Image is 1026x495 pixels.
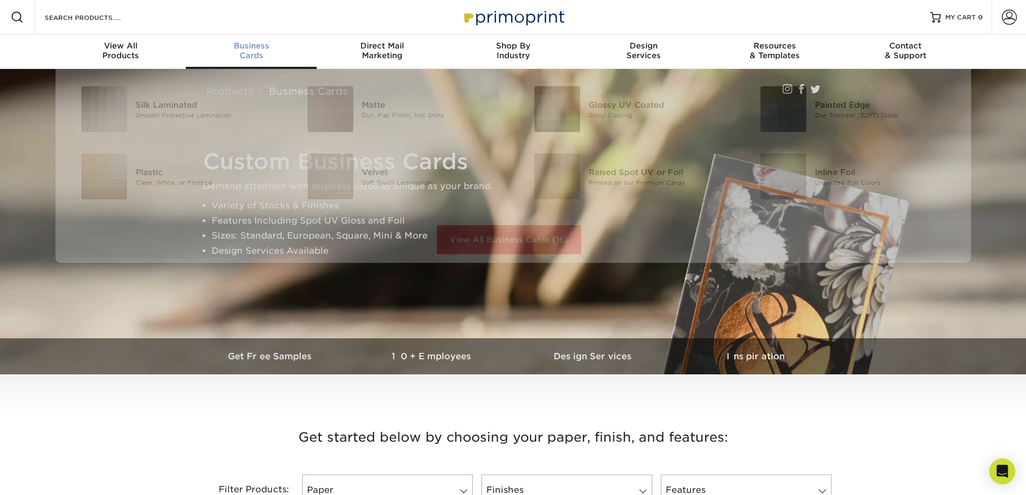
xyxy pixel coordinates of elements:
[760,154,806,199] img: Inline Foil Business Cards
[815,99,958,110] div: Painted Edge
[81,154,127,199] img: Plastic Business Cards
[589,110,731,120] div: Shiny Coating
[55,41,186,60] div: Products
[55,41,186,51] span: View All
[198,413,828,462] h3: Get started below by choosing your paper, finish, and features:
[308,86,353,132] img: Matte Business Cards
[448,34,578,69] a: Shop ByIndustry
[709,41,840,60] div: & Templates
[186,34,317,69] a: BusinessCards
[840,41,971,51] span: Contact
[521,82,732,136] a: Glossy UV Coated Business Cards Glossy UV Coated Shiny Coating
[186,41,317,60] div: Cards
[448,41,578,60] div: Industry
[448,41,578,51] span: Shop By
[362,166,505,178] div: Velvet
[589,166,731,178] div: Raised Spot UV or Foil
[578,41,709,51] span: Design
[317,41,448,60] div: Marketing
[840,34,971,69] a: Contact& Support
[68,82,279,136] a: Silk Laminated Business Cards Silk Laminated Smooth Protective Lamination
[81,86,127,132] img: Silk Laminated Business Cards
[459,5,567,29] img: Primoprint
[578,41,709,60] div: Services
[815,110,958,120] div: Our Thickest (32PT) Stock
[840,41,971,60] div: & Support
[521,149,732,204] a: Raised Spot UV or Foil Business Cards Raised Spot UV or Foil Printed on our Premium Cards
[978,13,983,21] span: 0
[136,110,278,120] div: Smooth Protective Lamination
[589,178,731,187] div: Printed on our Premium Cards
[534,154,580,199] img: Raised Spot UV or Foil Business Cards
[534,86,580,132] img: Glossy UV Coated Business Cards
[136,178,278,187] div: Clear, White, or Frosted
[709,34,840,69] a: Resources& Templates
[136,166,278,178] div: Plastic
[55,34,186,69] a: View AllProducts
[295,149,505,204] a: Velvet Business Cards Velvet Soft Touch Lamination
[317,34,448,69] a: Direct MailMarketing
[317,41,448,51] span: Direct Mail
[760,86,806,132] img: Painted Edge Business Cards
[186,41,317,51] span: Business
[362,110,505,120] div: Dull, Flat Finish, Not Shiny
[989,458,1015,484] div: Open Intercom Messenger
[815,178,958,187] div: Unlimited Foil Colors
[578,34,709,69] a: DesignServices
[815,166,958,178] div: Inline Foil
[308,154,353,199] img: Velvet Business Cards
[589,99,731,110] div: Glossy UV Coated
[136,99,278,110] div: Silk Laminated
[748,149,958,204] a: Inline Foil Business Cards Inline Foil Unlimited Foil Colors
[44,11,149,24] input: SEARCH PRODUCTS.....
[945,13,976,22] span: MY CART
[437,225,581,254] a: View All Business Cards (16)
[709,41,840,51] span: Resources
[748,82,958,136] a: Painted Edge Business Cards Painted Edge Our Thickest (32PT) Stock
[362,178,505,187] div: Soft Touch Lamination
[362,99,505,110] div: Matte
[68,149,279,204] a: Plastic Business Cards Plastic Clear, White, or Frosted
[295,82,505,136] a: Matte Business Cards Matte Dull, Flat Finish, Not Shiny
